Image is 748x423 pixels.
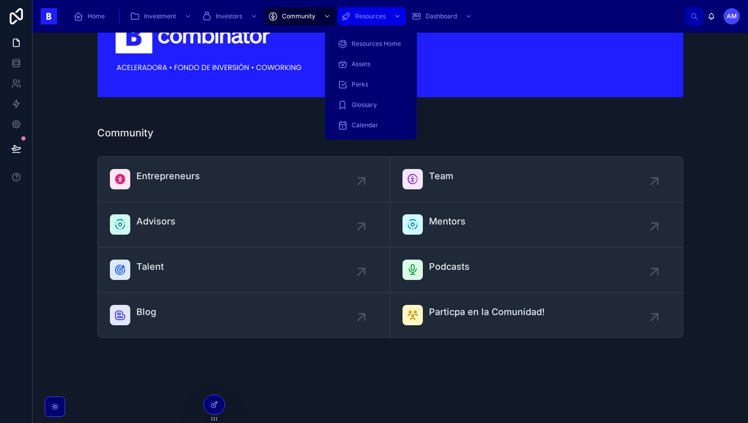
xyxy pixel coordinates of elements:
[70,7,112,25] a: Home
[98,247,390,293] a: Talent
[331,96,411,114] a: Glossary
[727,12,737,20] span: AM
[136,169,200,183] span: Entrepreneurs
[198,7,263,25] a: Investors
[352,101,377,109] span: Glossary
[390,202,683,247] a: Mentors
[352,121,378,129] span: Calendar
[136,305,156,319] span: Blog
[390,293,683,337] a: Particpa en la Comunidad!
[98,157,390,202] a: Entrepreneurs
[390,157,683,202] a: Team
[429,260,470,274] span: Podcasts
[331,35,411,53] a: Resources Home
[338,7,406,25] a: Resources
[331,55,411,73] a: Assets
[331,116,411,134] a: Calendar
[216,12,242,20] span: Investors
[265,7,336,25] a: Community
[127,7,196,25] a: Investment
[98,293,390,337] a: Blog
[390,247,683,293] a: Podcasts
[144,12,176,20] span: Investment
[136,214,176,229] span: Advisors
[352,80,368,89] span: Perks
[352,60,370,68] span: Assets
[429,214,466,229] span: Mentors
[41,8,57,24] img: App logo
[352,40,401,48] span: Resources Home
[429,305,544,319] span: Particpa en la Comunidad!
[88,12,105,20] span: Home
[331,75,411,94] a: Perks
[65,5,685,27] div: scrollable content
[136,260,164,274] span: Talent
[282,12,315,20] span: Community
[425,12,457,20] span: Dashboard
[408,7,477,25] a: Dashboard
[429,169,453,183] span: Team
[355,12,386,20] span: Resources
[97,126,154,140] h1: Community
[98,202,390,247] a: Advisors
